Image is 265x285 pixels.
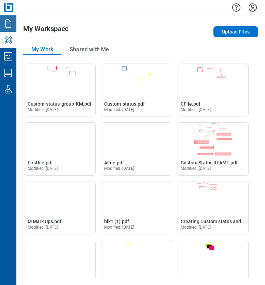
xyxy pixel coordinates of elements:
span: M Mark Ups.pdf [28,219,61,224]
span: blk1 (1).pdf [104,219,129,224]
img: M Mark Ups.pdf [25,181,95,214]
span: Custom Status REAME.pdf [181,160,238,165]
img: SAVE.pdf [178,240,248,273]
button: Shared with Me [61,44,117,55]
img: Firstfile.pdf [25,123,95,155]
button: My Work [23,44,61,55]
span: Modified: [DATE] [28,166,58,171]
img: Custom Status REAME.pdf [178,123,248,155]
span: Modified: [DATE] [28,225,58,230]
img: blk1 (1).pdf [101,181,172,214]
span: Modified: [DATE] [181,225,211,230]
span: Modified: [DATE] [104,225,135,230]
span: Modified: [DATE] [181,107,211,112]
svg: Studio Projects [3,51,14,62]
img: Custom-status-group-KM.pdf [25,64,95,97]
div: Open Custom-status.pdf in Editor [101,64,172,117]
span: Modified: [DATE] [104,166,135,171]
span: Custom-status-group-KM.pdf [28,101,92,107]
span: Modified: [DATE] [104,107,135,112]
span: CFile.pdf [181,101,200,107]
span: Modified: [DATE] [28,107,58,112]
img: CFile.pdf [178,64,248,97]
svg: Labs [3,84,14,95]
span: blankdoc.pdf [28,277,56,283]
div: Open M Mark Ups.pdf in Editor [25,181,96,234]
span: Modified: [DATE] [181,166,211,171]
div: Open blk1 (1).pdf in Editor [101,181,172,234]
button: Upload Files [213,26,258,37]
img: DocumentSC.pdf [101,240,172,273]
svg: Documents [3,18,14,29]
div: Open Firstfile.pdf in Editor [25,122,96,176]
span: AFile.pdf [104,160,124,165]
div: Open Creating Custom status and not appying on any markup (1).pdf in Editor [178,181,249,234]
span: Firstfile.pdf [28,160,53,165]
span: SAVE.pdf [181,277,200,283]
img: Custom-status.pdf [101,64,172,97]
div: Open Custom-status-group-KM.pdf in Editor [25,64,96,117]
img: Creating Custom status and not appying on any markup (1).pdf [178,181,248,214]
div: Open CFile.pdf in Editor [178,64,249,117]
div: Open Custom Status REAME.pdf in Editor [178,122,249,176]
button: Settings [247,2,258,13]
img: blankdoc.pdf [25,240,95,273]
div: Open AFile.pdf in Editor [101,122,172,176]
svg: Studio Sessions [3,67,14,78]
svg: My Workspace [3,35,14,45]
span: DocumentSC.pdf [104,277,141,283]
img: AFile.pdf [101,123,172,155]
span: Custom-status.pdf [104,101,145,107]
h1: My Workspace [23,25,69,36]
